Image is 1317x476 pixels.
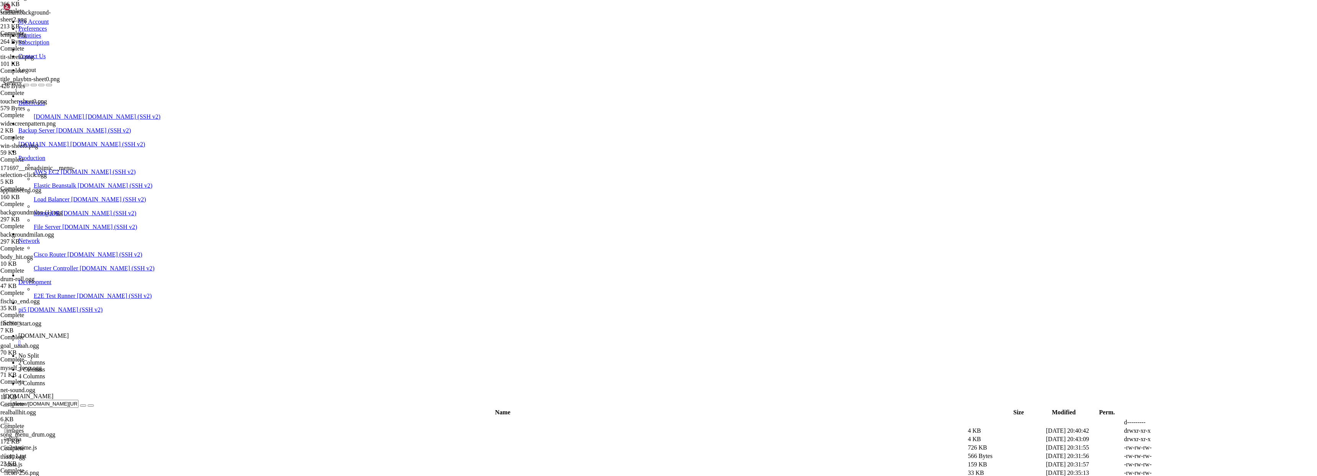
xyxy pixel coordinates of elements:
div: 2 KB [0,127,71,134]
span: widescreenpattern.png [0,120,56,127]
span: backgroundmilan (1).ogg [0,209,63,216]
span: myself_loop.ogg [0,365,42,371]
span: goal_uaaah.ogg [0,342,71,356]
span: realballhit.ogg [0,409,36,415]
span: tit-sheet0.png [0,54,71,67]
div: 70 KB [0,349,71,356]
span: drum-roll.ogg [0,276,71,290]
span: title_playbtn-sheet0.png [0,76,60,82]
span: tit-sheet0.png [0,54,34,60]
div: 10 KB [0,260,71,267]
div: 366 KB [0,1,71,8]
div: Complete [0,134,71,141]
span: thud1.ogg [0,453,71,467]
div: Complete [0,267,71,274]
div: 11 KB [0,394,71,401]
div: 213 KB [0,23,71,30]
span: toucher-sheet0.png [0,98,47,105]
span: widescreenpattern.png [0,120,71,134]
span: body_hit.ogg [0,254,33,260]
span: myself_loop.ogg [0,365,71,378]
span: title_playbtn-sheet0.png [0,76,71,90]
div: 7 KB [0,327,71,334]
span: fischio_start.ogg [0,320,71,334]
span: 171697__nenadsimic__menu-selection-click.ogg [0,165,75,185]
div: 579 Bytes [0,105,71,112]
span: body_hit.ogg [0,254,71,267]
div: Complete [0,378,71,385]
span: backgroundmilan.ogg [0,231,71,245]
div: 297 KB [0,238,71,245]
span: drum-roll.ogg [0,276,34,282]
div: 426 Bytes [0,83,71,90]
div: Complete [0,245,71,252]
div: 5 KB [0,178,71,185]
span: net-sound.ogg [0,387,71,401]
span: realballhit.ogg [0,409,71,423]
span: song_menu_drum.ogg [0,431,56,438]
div: 101 KB [0,61,71,67]
div: Complete [0,8,71,15]
div: 172 KB [0,438,71,445]
span: net-sound.ogg [0,387,35,393]
span: tempo.png [0,31,71,45]
div: Complete [0,156,71,163]
div: Complete [0,423,71,430]
span: fischio_start.ogg [0,320,41,327]
div: Complete [0,401,71,407]
div: Complete [0,201,71,208]
div: 160 KB [0,194,71,201]
div: 71 KB [0,371,71,378]
span: song_menu_drum.ogg [0,431,71,445]
div: Complete [0,290,71,296]
span: fischio_end.ogg [0,298,71,312]
span: stadiumbackground-sheet2.png [0,9,51,23]
div: Complete [0,67,71,74]
div: Complete [0,356,71,363]
div: 6 KB [0,416,71,423]
span: stadiumbackground-sheet2.png [0,9,71,30]
span: backgroundmilan.ogg [0,231,54,238]
div: 264 Bytes [0,38,71,45]
div: Complete [0,312,71,319]
div: 35 KB [0,305,71,312]
div: Complete [0,45,71,52]
div: Complete [0,445,71,452]
span: fischio_end.ogg [0,298,40,304]
div: Complete [0,90,71,97]
span: applauseend.ogg [0,187,71,201]
span: goal_uaaah.ogg [0,342,39,349]
span: toucher-sheet0.png [0,98,71,112]
div: 23 KB [0,460,71,467]
div: Complete [0,334,71,341]
span: thud1.ogg [0,453,25,460]
div: 297 KB [0,216,71,223]
div: Complete [0,185,71,192]
span: win-sheet0.png [0,142,38,149]
div: Complete [0,30,71,37]
div: Complete [0,467,71,474]
span: 171697__nenadsimic__menu-selection-click.ogg [0,165,75,178]
div: 59 KB [0,149,71,156]
span: backgroundmilan (1).ogg [0,209,71,223]
div: Complete [0,112,71,119]
div: Complete [0,223,71,230]
div: 47 KB [0,283,71,290]
span: win-sheet0.png [0,142,71,156]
